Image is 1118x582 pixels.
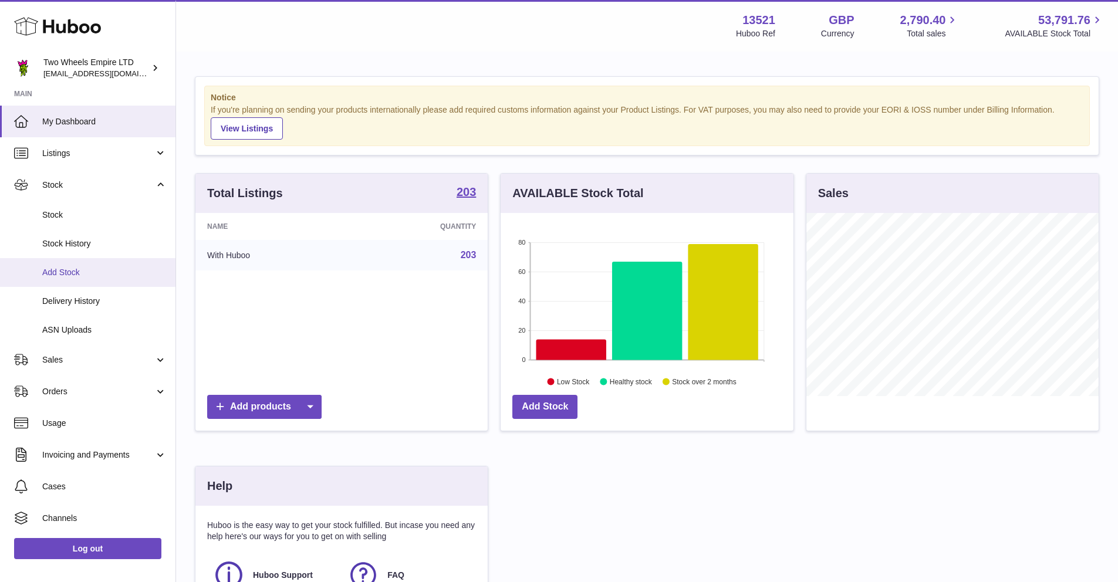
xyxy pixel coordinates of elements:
a: 203 [461,250,477,260]
text: 80 [519,239,526,246]
a: View Listings [211,117,283,140]
img: justas@twowheelsempire.com [14,59,32,77]
a: 203 [457,186,476,200]
span: Sales [42,354,154,366]
h3: Sales [818,185,849,201]
h3: AVAILABLE Stock Total [512,185,643,201]
span: Channels [42,513,167,524]
strong: GBP [829,12,854,28]
td: With Huboo [195,240,350,270]
h3: Help [207,478,232,494]
p: Huboo is the easy way to get your stock fulfilled. But incase you need any help here's our ways f... [207,520,476,542]
div: Two Wheels Empire LTD [43,57,149,79]
span: Invoicing and Payments [42,449,154,461]
a: Add Stock [512,395,577,419]
span: Orders [42,386,154,397]
a: 53,791.76 AVAILABLE Stock Total [1005,12,1104,39]
span: Add Stock [42,267,167,278]
text: 60 [519,268,526,275]
strong: 203 [457,186,476,198]
span: Stock [42,209,167,221]
span: Total sales [907,28,959,39]
span: Huboo Support [253,570,313,581]
span: Cases [42,481,167,492]
text: Healthy stock [610,377,653,385]
th: Name [195,213,350,240]
text: Low Stock [557,377,590,385]
a: Log out [14,538,161,559]
text: 40 [519,297,526,304]
span: [EMAIL_ADDRESS][DOMAIN_NAME] [43,69,173,78]
div: Huboo Ref [736,28,775,39]
span: Listings [42,148,154,159]
span: Stock History [42,238,167,249]
div: If you're planning on sending your products internationally please add required customs informati... [211,104,1083,140]
div: Currency [821,28,854,39]
span: ASN Uploads [42,324,167,336]
span: FAQ [387,570,404,581]
th: Quantity [350,213,488,240]
span: 53,791.76 [1038,12,1090,28]
span: AVAILABLE Stock Total [1005,28,1104,39]
strong: Notice [211,92,1083,103]
span: 2,790.40 [900,12,946,28]
h3: Total Listings [207,185,283,201]
a: Add products [207,395,322,419]
span: Delivery History [42,296,167,307]
a: 2,790.40 Total sales [900,12,960,39]
text: 20 [519,327,526,334]
span: Stock [42,180,154,191]
strong: 13521 [742,12,775,28]
span: Usage [42,418,167,429]
span: My Dashboard [42,116,167,127]
text: Stock over 2 months [673,377,737,385]
text: 0 [522,356,526,363]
